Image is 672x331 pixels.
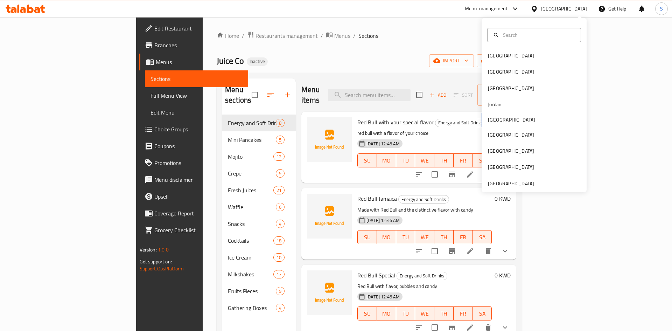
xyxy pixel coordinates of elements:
span: Add item [427,90,449,101]
button: Manage items [477,84,524,106]
a: Coverage Report [139,205,248,222]
div: [GEOGRAPHIC_DATA] [488,52,534,60]
button: SU [357,153,377,167]
span: Fruits Pieces [228,287,276,295]
span: Select section [412,88,427,102]
span: SA [476,232,489,242]
span: TU [399,156,413,166]
a: Upsell [139,188,248,205]
a: Choice Groups [139,121,248,138]
div: Waffle6 [222,199,296,215]
nav: Menu sections [222,112,296,319]
span: Edit Restaurant [154,24,243,33]
div: Milkshakes17 [222,266,296,283]
span: 5 [276,137,284,143]
div: items [273,236,285,245]
span: Inactive [247,58,268,64]
span: Energy and Soft Drinks [435,119,485,127]
button: SA [473,153,492,167]
a: Restaurants management [247,31,318,40]
div: Mojito12 [222,148,296,165]
a: Menus [326,31,350,40]
span: Crepe [228,169,276,178]
button: import [429,54,474,67]
span: Snacks [228,220,276,228]
span: 17 [274,271,284,278]
div: items [273,270,285,278]
div: items [273,186,285,194]
button: sort-choices [411,243,427,260]
button: MO [377,306,396,320]
button: SA [473,230,492,244]
li: / [321,32,323,40]
span: Gathering Boxes [228,304,276,312]
span: 4 [276,221,284,227]
span: SU [360,309,374,319]
button: SA [473,306,492,320]
span: Red Bull Special [357,270,395,281]
span: MO [380,232,393,242]
span: Red Bull with your special flavor [357,117,434,127]
span: Red Bull Jamaica [357,193,397,204]
input: Search [500,31,576,39]
span: Choice Groups [154,125,243,133]
span: WE [418,309,432,319]
button: FR [454,306,473,320]
span: Branches [154,41,243,49]
span: Coverage Report [154,209,243,218]
a: Grocery Checklist [139,222,248,239]
span: Mini Pancakes [228,136,276,144]
span: Coupons [154,142,243,150]
button: sort-choices [411,166,427,183]
button: TH [434,306,454,320]
button: WE [415,306,434,320]
div: Snacks4 [222,215,296,232]
h2: Menu items [301,84,320,105]
button: FR [454,230,473,244]
div: Fresh Juices [228,186,273,194]
span: Menus [334,32,350,40]
button: export [477,54,522,67]
div: Cocktails18 [222,232,296,249]
button: delete [480,243,497,260]
span: Select to update [427,167,442,182]
button: Add section [279,87,296,103]
button: Branch-specific-item [443,166,460,183]
div: Ice Cream10 [222,249,296,266]
span: Version: [140,245,157,254]
div: Ice Cream [228,253,273,262]
span: import [435,56,468,65]
span: TH [437,156,451,166]
div: items [273,152,285,161]
button: WE [415,230,434,244]
span: WE [418,232,432,242]
span: Mojito [228,152,273,161]
button: MO [377,230,396,244]
span: 8 [276,120,284,126]
input: search [328,89,411,101]
span: TH [437,232,451,242]
span: Add [428,91,447,99]
span: [DATE] 12:46 AM [364,217,402,224]
span: Promotions [154,159,243,167]
div: items [276,287,285,295]
button: TH [434,153,454,167]
span: Energy and Soft Drinks [399,195,449,204]
div: Cocktails [228,236,273,245]
p: Red Bull with flavor, bubbles and candy [357,282,492,291]
button: WE [415,153,434,167]
span: 5 [276,170,284,177]
nav: breadcrumb [217,31,522,40]
div: Mini Pancakes5 [222,131,296,148]
a: Edit menu item [466,247,474,255]
div: [GEOGRAPHIC_DATA] [488,68,534,76]
span: 18 [274,237,284,244]
span: Sort sections [262,87,279,103]
img: Red Bull Special [307,270,352,315]
span: Grocery Checklist [154,226,243,234]
span: Menu disclaimer [154,175,243,184]
span: Upsell [154,192,243,201]
a: Menu disclaimer [139,171,248,188]
span: Sections [358,32,378,40]
span: SU [360,232,374,242]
